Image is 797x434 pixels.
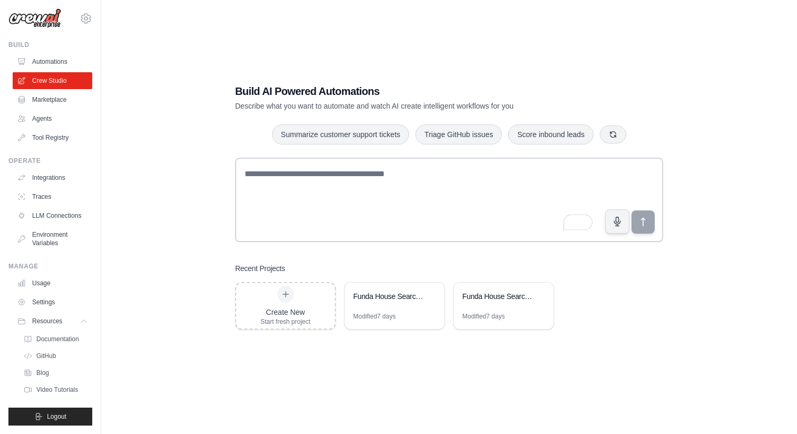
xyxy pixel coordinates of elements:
[13,226,92,252] a: Environment Variables
[13,72,92,89] a: Crew Studio
[19,365,92,380] a: Blog
[19,349,92,363] a: GitHub
[235,263,285,274] h3: Recent Projects
[13,188,92,205] a: Traces
[13,91,92,108] a: Marketplace
[235,84,589,99] h1: Build AI Powered Automations
[36,335,79,343] span: Documentation
[272,124,409,144] button: Summarize customer support tickets
[353,291,425,302] div: Funda House Search Automation
[462,291,534,302] div: Funda House Search & Viewing Automation
[32,317,62,325] span: Resources
[13,207,92,224] a: LLM Connections
[235,101,589,111] p: Describe what you want to automate and watch AI create intelligent workflows for you
[36,369,49,377] span: Blog
[19,382,92,397] a: Video Tutorials
[605,209,629,234] button: Click to speak your automation idea
[36,352,56,360] span: GitHub
[508,124,594,144] button: Score inbound leads
[13,169,92,186] a: Integrations
[600,126,626,143] button: Get new suggestions
[462,312,505,321] div: Modified 7 days
[36,385,78,394] span: Video Tutorials
[19,332,92,346] a: Documentation
[13,275,92,292] a: Usage
[8,41,92,49] div: Build
[8,262,92,271] div: Manage
[13,129,92,146] a: Tool Registry
[13,53,92,70] a: Automations
[8,157,92,165] div: Operate
[13,110,92,127] a: Agents
[235,158,663,242] textarea: To enrich screen reader interactions, please activate Accessibility in Grammarly extension settings
[260,317,310,326] div: Start fresh project
[13,313,92,330] button: Resources
[47,412,66,421] span: Logout
[260,307,310,317] div: Create New
[744,383,797,434] iframe: Chat Widget
[353,312,396,321] div: Modified 7 days
[13,294,92,311] a: Settings
[415,124,502,144] button: Triage GitHub issues
[8,8,61,28] img: Logo
[8,408,92,426] button: Logout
